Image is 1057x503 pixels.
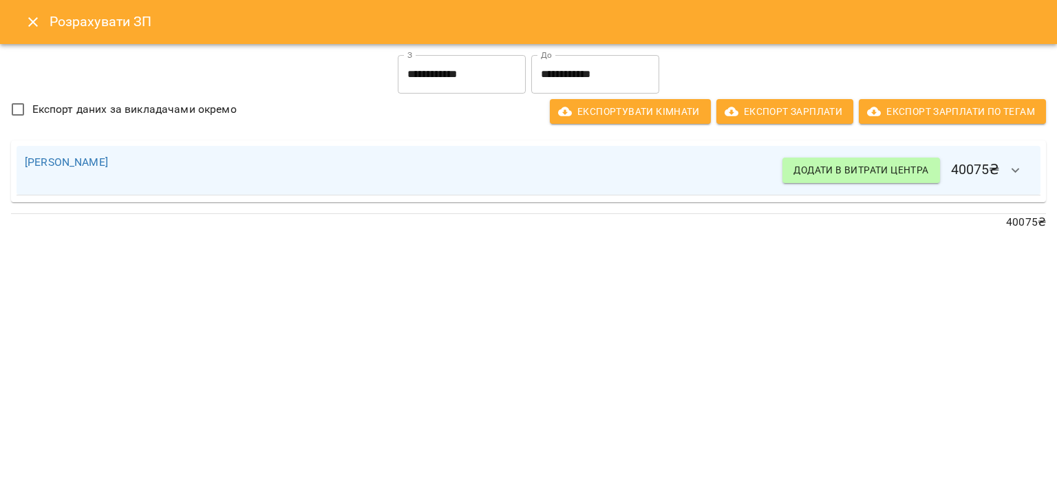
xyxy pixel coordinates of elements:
[11,214,1046,231] p: 40075 ₴
[782,154,1032,187] h6: 40075 ₴
[32,101,237,118] span: Експорт даних за викладачами окремо
[727,103,842,120] span: Експорт Зарплати
[550,99,711,124] button: Експортувати кімнати
[25,156,108,169] a: [PERSON_NAME]
[716,99,853,124] button: Експорт Зарплати
[50,11,1040,32] h6: Розрахувати ЗП
[859,99,1046,124] button: Експорт Зарплати по тегам
[782,158,939,182] button: Додати в витрати центра
[561,103,700,120] span: Експортувати кімнати
[793,162,928,178] span: Додати в витрати центра
[870,103,1035,120] span: Експорт Зарплати по тегам
[17,6,50,39] button: Close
